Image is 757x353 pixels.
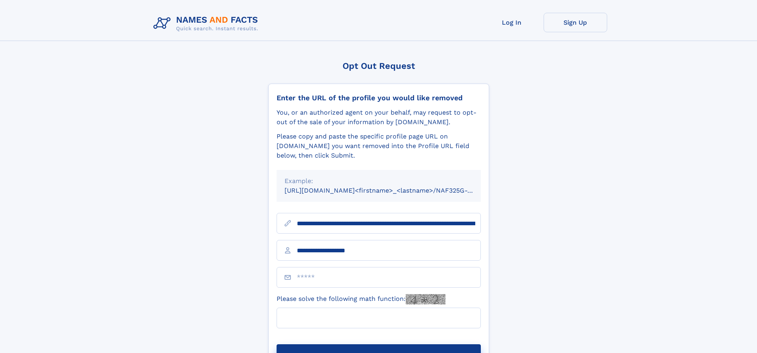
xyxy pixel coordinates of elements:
[285,187,496,194] small: [URL][DOMAIN_NAME]<firstname>_<lastname>/NAF325G-xxxxxxxx
[480,13,544,32] a: Log In
[150,13,265,34] img: Logo Names and Facts
[268,61,489,71] div: Opt Out Request
[277,132,481,160] div: Please copy and paste the specific profile page URL on [DOMAIN_NAME] you want removed into the Pr...
[277,108,481,127] div: You, or an authorized agent on your behalf, may request to opt-out of the sale of your informatio...
[277,94,481,102] div: Enter the URL of the profile you would like removed
[277,294,445,304] label: Please solve the following math function:
[285,176,473,186] div: Example:
[544,13,607,32] a: Sign Up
